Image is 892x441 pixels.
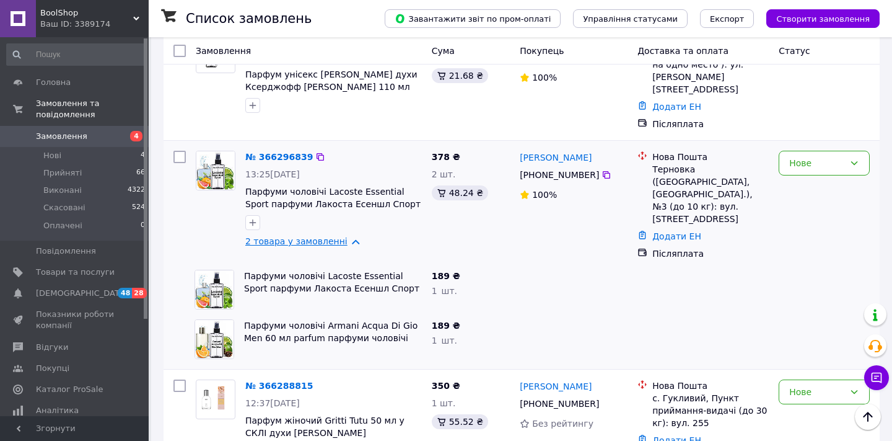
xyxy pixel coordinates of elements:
img: Фото товару [195,270,234,309]
span: Створити замовлення [776,14,870,24]
span: 100% [532,73,557,82]
a: Парфум жіночий Gritti Tutu 50 мл у СКЛІ духи [PERSON_NAME] [245,416,404,438]
span: Аналітика [36,405,79,416]
span: Покупці [36,363,69,374]
div: Нова Пошта [652,151,769,163]
img: Фото товару [195,320,234,359]
a: Парфум унісекс [PERSON_NAME] духи Ксерджофф [PERSON_NAME] 110 мл [245,69,418,92]
a: Парфуми чоловічі Armani Acqua Di Gio Men 60 мл parfum парфуми чоловічі [PERSON_NAME] 60 мл ПІДВІЩ... [244,321,418,368]
div: [PHONE_NUMBER] [517,395,601,412]
button: Наверх [855,404,881,430]
span: 189 ₴ [432,271,460,281]
div: Днепр, № 114 (до 30 кг на одно место ): ул. [PERSON_NAME][STREET_ADDRESS] [652,46,769,96]
h1: Список замовлень [186,11,312,26]
div: Нове [789,385,844,399]
span: 1 шт. [432,286,457,296]
button: Експорт [700,9,754,28]
div: 48.24 ₴ [432,185,488,200]
span: Повідомлення [36,246,96,257]
span: Відгуки [36,342,68,353]
img: Фото товару [196,151,235,190]
button: Управління статусами [573,9,688,28]
a: 2 товара у замовленні [245,236,348,246]
span: 12:37[DATE] [245,398,300,408]
span: Замовлення [196,46,251,56]
span: 66 [136,167,145,179]
span: Покупець [520,46,564,56]
span: 13:25[DATE] [245,169,300,179]
span: Замовлення [36,131,87,142]
span: 4 [141,150,145,161]
div: 21.68 ₴ [432,68,488,83]
div: Терновка ([GEOGRAPHIC_DATA], [GEOGRAPHIC_DATA].), №3 (до 10 кг): вул. [STREET_ADDRESS] [652,163,769,225]
span: 0 [141,220,145,231]
span: Показники роботи компанії [36,309,115,331]
span: Управління статусами [583,14,678,24]
a: Створити замовлення [754,13,880,23]
span: Доставка та оплата [637,46,728,56]
span: 189 ₴ [432,321,460,331]
span: 378 ₴ [432,152,460,162]
span: 48 [118,288,132,298]
span: 1 шт. [432,398,456,408]
span: Нові [43,150,61,161]
span: Cума [432,46,455,56]
a: Додати ЕН [652,231,701,241]
span: Замовлення та повідомлення [36,98,149,120]
span: Прийняті [43,167,82,179]
a: Фото товару [196,380,235,419]
span: Головна [36,77,71,88]
span: 4322 [128,185,145,196]
span: Експорт [710,14,745,24]
div: Післяплата [652,118,769,130]
div: Ваш ID: 3389174 [40,19,149,30]
a: [PERSON_NAME] [520,151,592,164]
span: Завантажити звіт по пром-оплаті [395,13,551,24]
span: 28 [132,288,146,298]
button: Завантажити звіт по пром-оплаті [385,9,561,28]
span: BoolShop [40,7,133,19]
span: [DEMOGRAPHIC_DATA] [36,288,128,299]
span: 350 ₴ [432,381,460,391]
div: Нове [789,156,844,170]
a: [PERSON_NAME] [520,380,592,393]
button: Чат з покупцем [864,365,889,390]
span: Оплачені [43,220,82,231]
img: Фото товару [196,384,235,415]
a: Додати ЕН [652,102,701,112]
input: Пошук [6,43,146,66]
div: 55.52 ₴ [432,414,488,429]
span: Каталог ProSale [36,384,103,395]
span: 100% [532,190,557,200]
span: Без рейтингу [532,419,593,429]
div: Післяплата [652,247,769,260]
a: Парфуми чоловічі Lacoste Essential Sport парфуми Лакоста Есеншл Спорт 60 мл ПІДВІЧНА СТІЙКІСТ [245,187,421,221]
span: Виконані [43,185,82,196]
div: [PHONE_NUMBER] [517,166,601,184]
button: Створити замовлення [766,9,880,28]
span: 524 [132,202,145,213]
span: Статус [779,46,810,56]
span: 4 [130,131,142,141]
span: 2 шт. [432,169,456,179]
a: № 366296839 [245,152,313,162]
span: Скасовані [43,202,85,213]
div: Нова Пошта [652,380,769,392]
span: 1 шт. [432,336,457,345]
span: Товари та послуги [36,267,115,278]
a: № 366288815 [245,381,313,391]
div: с. Гукливий, Пункт приймання-видачі (до 30 кг): вул. 255 [652,392,769,429]
a: Парфуми чоловічі Lacoste Essential Sport парфуми Лакоста Есеншл Спорт 60 мл ПІДВІЧНА СТІЙКІСТ [244,271,419,306]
